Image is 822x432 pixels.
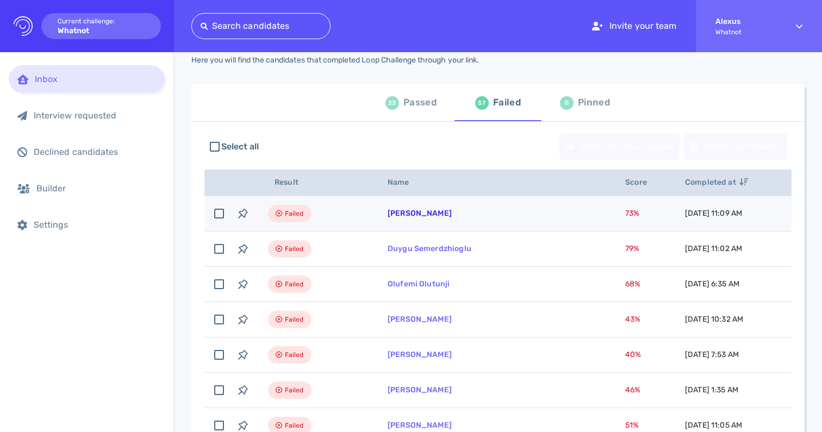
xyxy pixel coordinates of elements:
span: 40 % [625,350,641,359]
span: Score [625,178,659,187]
span: [DATE] 7:53 AM [685,350,739,359]
span: Failed [285,384,304,397]
span: Select all [221,140,259,153]
a: [PERSON_NAME] [388,350,452,359]
span: [DATE] 11:09 AM [685,209,742,218]
span: Name [388,178,421,187]
span: 43 % [625,315,640,324]
div: Send interview request [560,134,679,159]
a: [PERSON_NAME] [388,421,452,430]
span: [DATE] 10:32 AM [685,315,743,324]
a: [PERSON_NAME] [388,385,452,395]
span: Failed [285,278,304,291]
span: [DATE] 1:35 AM [685,385,738,395]
span: Whatnot [715,28,776,36]
div: Interview requested [34,110,156,121]
span: Failed [285,419,304,432]
button: Send interview request [559,134,680,160]
span: 51 % [625,421,639,430]
a: Olufemi Olutunji [388,279,450,289]
span: Failed [285,348,304,361]
div: Inbox [35,74,156,84]
span: Completed at [685,178,748,187]
div: Failed [493,95,521,111]
div: Settings [34,220,156,230]
div: 0 [560,96,574,110]
span: Failed [285,207,304,220]
div: Decline candidates [684,134,787,159]
div: Pinned [578,95,610,111]
button: Decline candidates [684,134,787,160]
a: Duygu Semerdzhioglu [388,244,471,253]
span: 79 % [625,244,639,253]
span: [DATE] 6:35 AM [685,279,739,289]
span: 68 % [625,279,640,289]
a: [PERSON_NAME] [388,315,452,324]
div: Here you will find the candidates that completed Loop Challenge through your link. [191,55,479,65]
th: Result [255,170,375,196]
div: 23 [385,96,399,110]
div: Declined candidates [34,147,156,157]
span: [DATE] 11:05 AM [685,421,742,430]
div: Passed [403,95,437,111]
span: 46 % [625,385,640,395]
span: Failed [285,313,304,326]
a: [PERSON_NAME] [388,209,452,218]
div: 57 [475,96,489,110]
div: Builder [36,183,156,193]
strong: Alexus [715,17,776,26]
span: 73 % [625,209,639,218]
span: [DATE] 11:02 AM [685,244,742,253]
span: Failed [285,242,304,255]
